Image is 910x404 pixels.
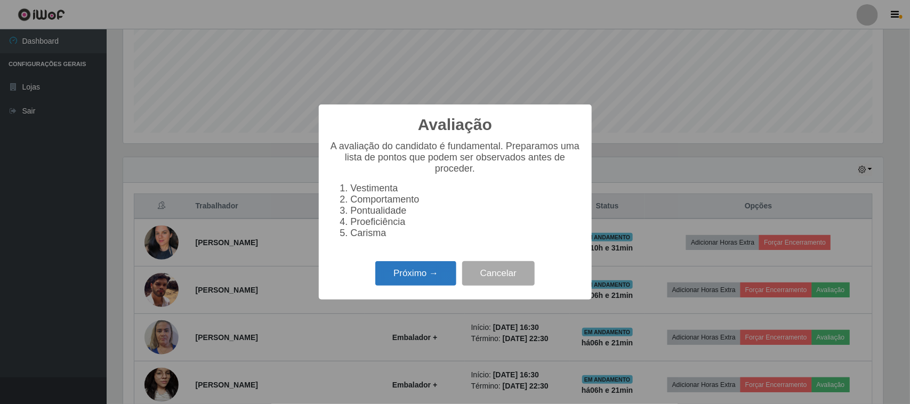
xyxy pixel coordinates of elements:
[462,261,535,286] button: Cancelar
[351,228,581,239] li: Carisma
[351,205,581,216] li: Pontualidade
[351,183,581,194] li: Vestimenta
[351,216,581,228] li: Proeficiência
[351,194,581,205] li: Comportamento
[329,141,581,174] p: A avaliação do candidato é fundamental. Preparamos uma lista de pontos que podem ser observados a...
[375,261,456,286] button: Próximo →
[418,115,492,134] h2: Avaliação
